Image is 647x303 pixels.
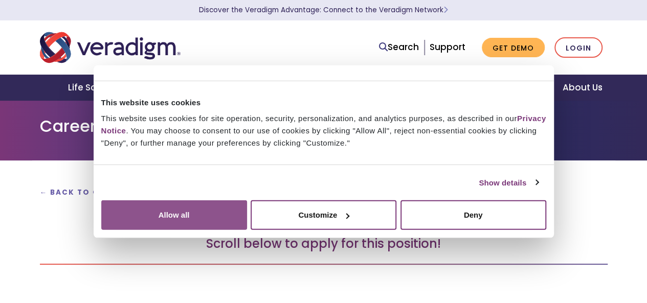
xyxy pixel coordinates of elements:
[554,37,603,58] a: Login
[379,40,419,54] a: Search
[101,114,546,135] a: Privacy Notice
[482,38,545,58] a: Get Demo
[479,176,538,189] a: Show details
[550,75,614,101] a: About Us
[430,41,465,53] a: Support
[40,116,608,136] h1: Careers
[443,5,448,15] span: Learn More
[400,200,546,230] button: Deny
[101,112,546,149] div: This website uses cookies for site operation, security, personalization, and analytics purposes, ...
[251,200,396,230] button: Customize
[101,200,247,230] button: Allow all
[40,207,608,225] h2: Together, let's transform health insightfully
[199,5,448,15] a: Discover the Veradigm Advantage: Connect to the Veradigm NetworkLearn More
[40,188,169,197] a: ← Back to Open Positions
[40,237,608,251] h3: Scroll below to apply for this position!
[101,96,546,108] div: This website uses cookies
[56,75,141,101] a: Life Sciences
[40,31,181,64] img: Veradigm logo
